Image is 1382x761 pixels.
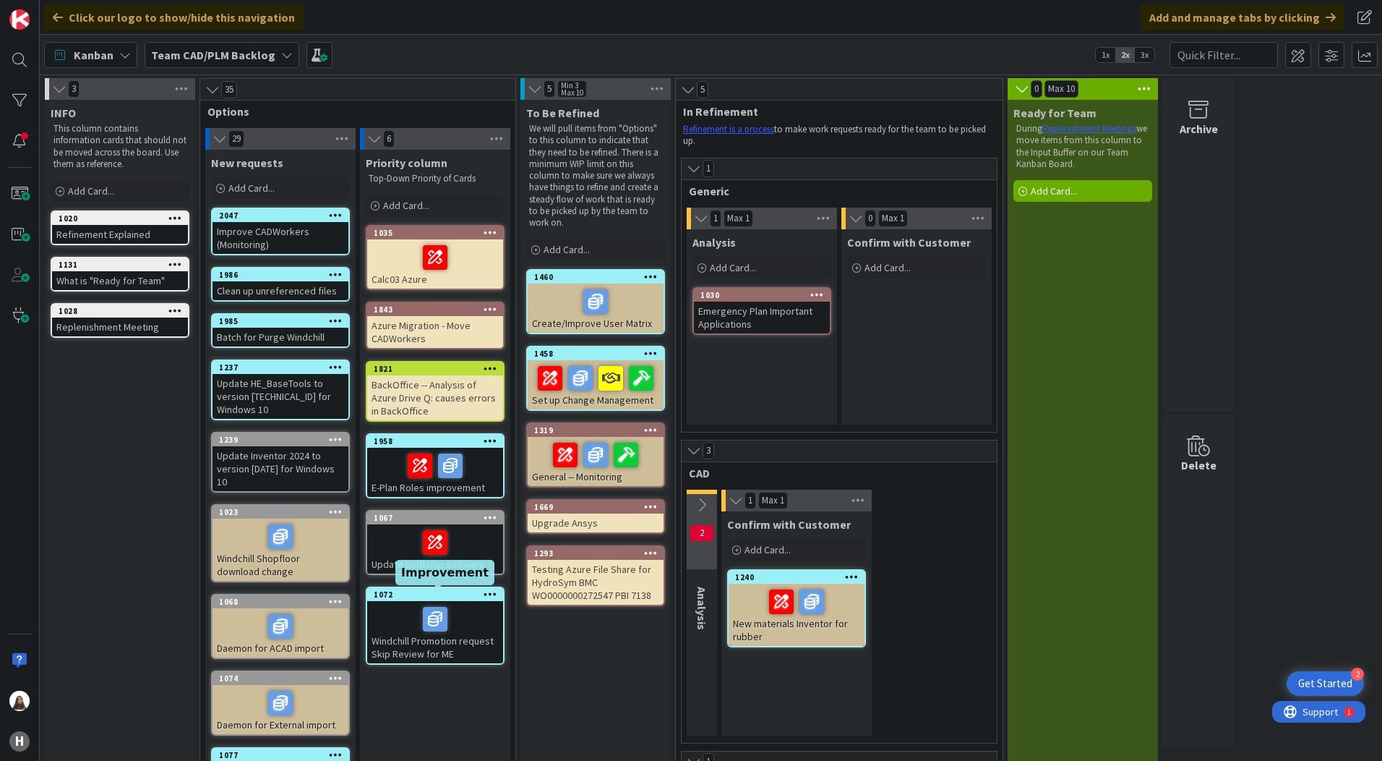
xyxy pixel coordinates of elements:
div: 1669 [528,501,664,514]
div: E-Plan Roles improvement [367,448,503,497]
div: 1821 [374,364,503,374]
div: 1028Replenishment Meeting [52,305,188,336]
a: Refinement is a process [683,123,774,135]
a: 1985Batch for Purge Windchill [211,313,350,348]
div: Update Inventor 2024 to version [DATE] for Windows 10 [213,446,348,491]
a: 1074Daemon for External import [211,671,350,736]
div: 1319 [528,424,664,437]
div: Max 10 [561,89,583,96]
p: Top-Down Priority of Cards [369,173,502,184]
div: Open Get Started checklist, remaining modules: 2 [1287,671,1364,696]
div: 1460Create/Improve User Matrix [528,271,664,333]
a: 1023Windchill Shopfloor download change [211,504,350,582]
div: 1293Testing Azure File Share for HydroSym BMC WO0000000272547 PBI 7138 [528,547,664,605]
div: Azure Migration - Move CADWorkers [367,316,503,348]
div: 1958 [374,436,503,446]
div: 1068Daemon for ACAD import [213,595,348,658]
div: Upgrade Ansys [528,514,664,532]
a: 1319General -- Monitoring [526,422,665,488]
div: 1240 [735,572,864,582]
div: Update HE_BaseTools to version [TECHNICAL_ID] for Windows 10 [213,374,348,419]
div: 1669Upgrade Ansys [528,501,664,532]
div: 1985Batch for Purge Windchill [213,315,348,347]
div: 1958E-Plan Roles improvement [367,435,503,497]
div: New materials Inventor for rubber [729,584,864,646]
div: Emergency Plan Important Applications [694,302,830,333]
div: 1986 [219,270,348,280]
div: 1028 [59,306,188,316]
a: 1240New materials Inventor for rubber [727,569,866,647]
input: Quick Filter... [1169,42,1278,68]
span: 1 [703,160,714,177]
div: Daemon for ACAD import [213,608,348,658]
b: Team CAD/PLM Backlog [151,48,275,62]
div: 1077 [219,750,348,760]
div: 1067Update Delftship software [367,511,503,574]
img: Visit kanbanzone.com [9,9,30,30]
div: Update Delftship software [367,524,503,574]
div: 2047Improve CADWorkers (Monitoring) [213,209,348,254]
a: 1669Upgrade Ansys [526,499,665,534]
div: Improve CADWorkers (Monitoring) [213,222,348,254]
span: 2 [690,524,714,542]
div: Max 1 [762,497,784,504]
a: 1958E-Plan Roles improvement [366,433,505,498]
div: 1030 [700,290,830,300]
div: Windchill Shopfloor download change [213,519,348,581]
span: Confirm with Customer [727,517,851,532]
p: During we move items from this column to the Input Buffer on our Team Kanban Board. [1016,123,1149,170]
div: 1985 [219,316,348,326]
a: 1068Daemon for ACAD import [211,594,350,659]
div: 1131What is "Ready for Team" [52,258,188,290]
div: 1821 [367,362,503,375]
div: 2047 [213,209,348,222]
span: 0 [1031,80,1042,98]
a: 1237Update HE_BaseTools to version [TECHNICAL_ID] for Windows 10 [211,360,350,420]
div: 1239Update Inventor 2024 to version [DATE] for Windows 10 [213,433,348,491]
span: Add Card... [68,184,114,197]
span: Ready for Team [1013,106,1096,120]
span: Add Card... [383,199,429,212]
div: 1035 [374,228,503,238]
span: Generic [689,184,979,198]
div: 1986 [213,268,348,281]
div: 1237 [219,362,348,373]
div: Testing Azure File Share for HydroSym BMC WO0000000272547 PBI 7138 [528,560,664,605]
div: 1458 [534,349,664,359]
div: Get Started [1298,676,1352,691]
div: Set up Change Management [528,360,664,409]
p: This column contains information cards that should not be moved across the board. Use them as ref... [53,123,186,170]
a: 1030Emergency Plan Important Applications [692,287,831,335]
div: 1072Windchill Promotion request Skip Review for ME [367,588,503,663]
div: Delete [1181,456,1216,474]
div: Clean up unreferenced files [213,281,348,300]
div: 1319General -- Monitoring [528,424,664,486]
div: Click our logo to show/hide this navigation [44,4,304,30]
a: 1131What is "Ready for Team" [51,257,189,292]
span: New requests [211,156,283,170]
div: 1023 [219,507,348,517]
div: 2 [1351,668,1364,681]
a: 1035Calc03 Azure [366,225,505,290]
span: 0 [864,210,876,227]
div: 1293 [534,548,664,558]
span: 3 [703,442,714,459]
div: 1458Set up Change Management [528,347,664,409]
span: 29 [228,130,244,148]
span: 3 [68,80,80,98]
a: 1239Update Inventor 2024 to version [DATE] for Windows 10 [211,432,350,493]
div: 1074 [219,673,348,684]
a: Replenishment Meetings [1042,122,1136,135]
div: 1843 [374,305,503,315]
div: Archive [1180,120,1218,137]
div: Add and manage tabs by clicking [1141,4,1344,30]
div: 1067 [367,511,503,524]
div: 1067 [374,513,503,523]
div: Refinement Explained [52,225,188,244]
div: 1035 [367,226,503,239]
a: 1067Update Delftship software [366,510,505,575]
span: Priority column [366,156,447,170]
div: 1068 [219,597,348,607]
span: Add Card... [710,261,756,274]
div: 1020Refinement Explained [52,212,188,244]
